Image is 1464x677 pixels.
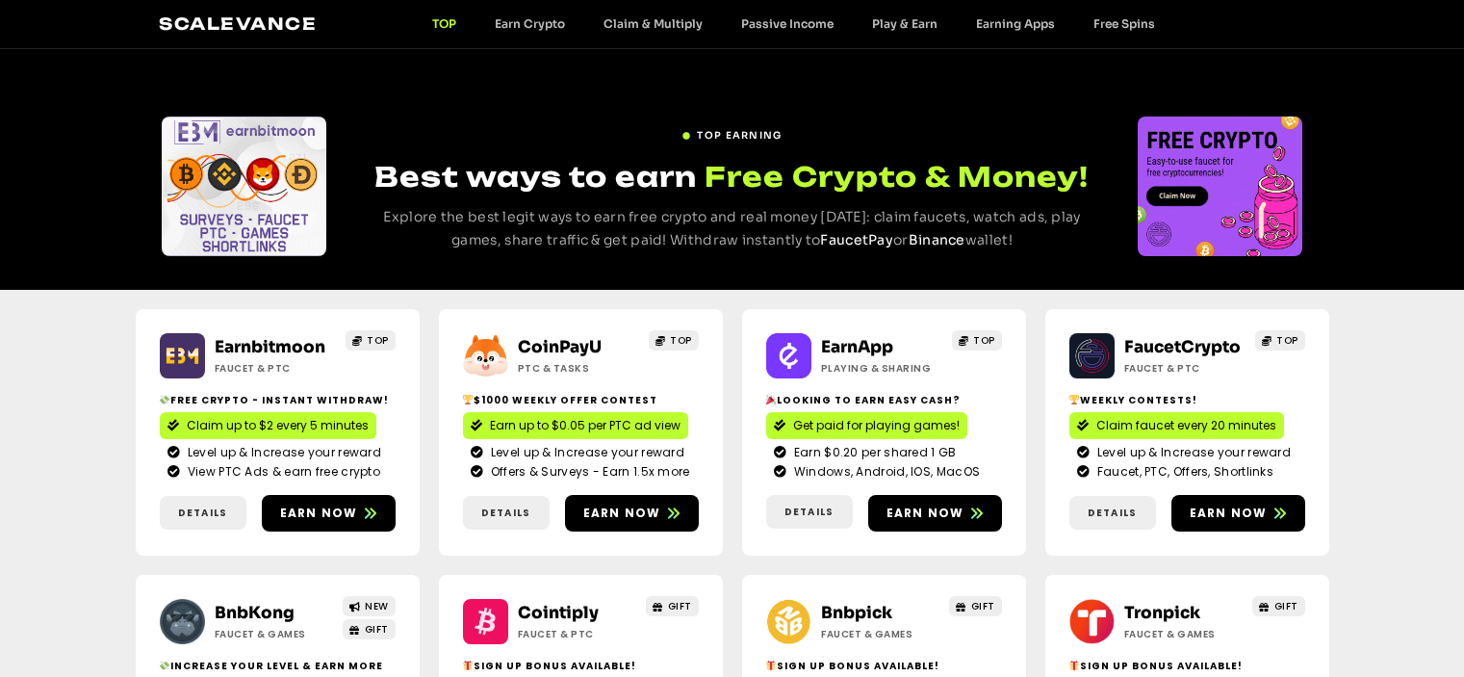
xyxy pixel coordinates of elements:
[949,596,1002,616] a: GIFT
[215,361,335,376] h2: Faucet & PTC
[766,395,776,404] img: 🎉
[1171,495,1305,532] a: Earn now
[789,444,957,461] span: Earn $0.20 per shared 1 GB
[668,599,692,613] span: GIFT
[1069,412,1284,439] a: Claim faucet every 20 minutes
[1252,596,1305,616] a: GIFT
[789,463,980,481] span: Windows, Android, IOS, MacOS
[1096,417,1276,434] span: Claim faucet every 20 minutes
[1190,505,1268,522] span: Earn now
[853,16,957,31] a: Play & Earn
[705,158,1089,195] span: Free Crypto & Money!
[215,603,295,623] a: BnbKong
[160,395,169,404] img: 💸
[1124,361,1245,376] h2: Faucet & PTC
[766,659,1002,673] h2: Sign Up Bonus Available!
[160,661,169,670] img: 💸
[183,463,380,481] span: View PTC Ads & earn free crypto
[481,506,530,520] span: Details
[766,412,967,439] a: Get paid for playing games!
[909,231,965,248] a: Binance
[697,128,782,143] span: TOP EARNING
[159,13,317,34] a: Scalevance
[215,627,335,641] h2: Faucet & Games
[518,337,602,357] a: CoinPayU
[821,603,892,623] a: Bnbpick
[584,16,722,31] a: Claim & Multiply
[952,330,1002,351] a: TOP
[518,627,638,641] h2: Faucet & PTC
[821,627,941,641] h2: Faucet & Games
[486,444,684,461] span: Level up & Increase your reward
[215,337,325,357] a: Earnbitmoon
[413,16,1174,31] nav: Menu
[362,206,1102,252] p: Explore the best legit ways to earn free crypto and real money [DATE]: claim faucets, watch ads, ...
[1088,506,1137,520] span: Details
[1276,333,1298,348] span: TOP
[160,659,396,673] h2: Increase your level & earn more
[475,16,584,31] a: Earn Crypto
[971,599,995,613] span: GIFT
[280,505,358,522] span: Earn now
[1069,393,1305,407] h2: Weekly contests!
[463,661,473,670] img: 🎁
[1124,627,1245,641] h2: Faucet & Games
[343,596,396,616] a: NEW
[160,412,376,439] a: Claim up to $2 every 5 minutes
[490,417,681,434] span: Earn up to $0.05 per PTC ad view
[367,333,389,348] span: TOP
[868,495,1002,532] a: Earn now
[1124,337,1241,357] a: FaucetCrypto
[160,393,396,407] h2: Free crypto - Instant withdraw!
[1074,16,1174,31] a: Free Spins
[463,496,550,530] a: Details
[518,603,599,623] a: Cointiply
[886,505,964,522] span: Earn now
[1138,117,1302,256] div: Slides
[262,495,396,532] a: Earn now
[413,16,475,31] a: TOP
[565,495,699,532] a: Earn now
[183,444,381,461] span: Level up & Increase your reward
[1069,496,1156,530] a: Details
[681,120,782,143] a: TOP EARNING
[821,361,941,376] h2: Playing & Sharing
[463,659,699,673] h2: Sign up bonus available!
[766,495,853,529] a: Details
[518,361,638,376] h2: ptc & Tasks
[722,16,853,31] a: Passive Income
[821,337,893,357] a: EarnApp
[820,231,893,248] a: FaucetPay
[346,330,396,351] a: TOP
[649,330,699,351] a: TOP
[646,596,699,616] a: GIFT
[1069,659,1305,673] h2: Sign Up Bonus Available!
[187,417,369,434] span: Claim up to $2 every 5 minutes
[670,333,692,348] span: TOP
[463,395,473,404] img: 🏆
[1092,463,1273,481] span: Faucet, PTC, Offers, Shortlinks
[973,333,995,348] span: TOP
[1069,661,1079,670] img: 🎁
[1255,330,1305,351] a: TOP
[793,417,960,434] span: Get paid for playing games!
[160,496,246,530] a: Details
[957,16,1074,31] a: Earning Apps
[486,463,690,481] span: Offers & Surveys - Earn 1.5x more
[583,505,661,522] span: Earn now
[766,661,776,670] img: 🎁
[766,393,1002,407] h2: Looking to Earn Easy Cash?
[784,505,834,519] span: Details
[1069,395,1079,404] img: 🏆
[374,160,697,194] span: Best ways to earn
[365,599,389,613] span: NEW
[178,506,227,520] span: Details
[463,412,688,439] a: Earn up to $0.05 per PTC ad view
[1274,599,1298,613] span: GIFT
[1124,603,1200,623] a: Tronpick
[463,393,699,407] h2: $1000 Weekly Offer contest
[1092,444,1291,461] span: Level up & Increase your reward
[162,117,326,256] div: Slides
[365,622,389,637] span: GIFT
[343,619,396,639] a: GIFT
